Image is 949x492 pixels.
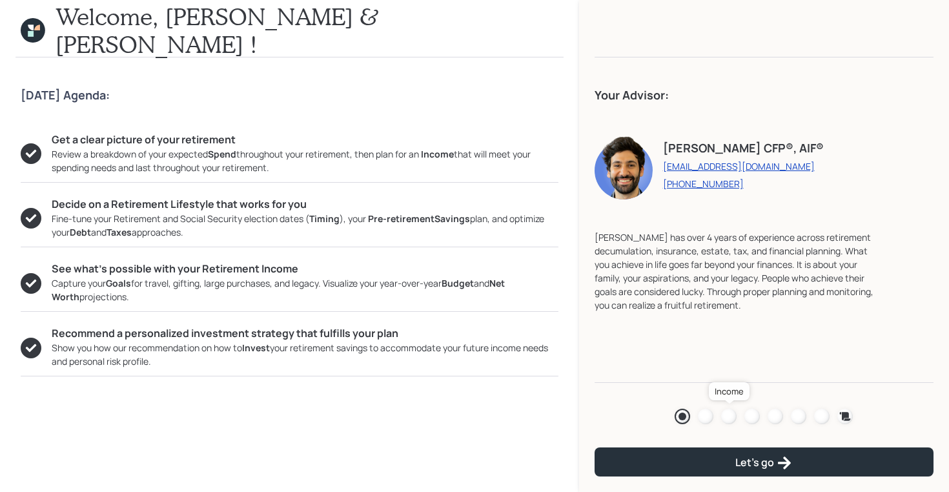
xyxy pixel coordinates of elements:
[52,277,505,303] b: Net Worth
[595,135,653,200] img: eric-schwartz-headshot.png
[442,277,474,289] b: Budget
[242,342,270,354] b: Invest
[52,212,558,239] div: Fine-tune your Retirement and Social Security election dates ( ), your plan, and optimize your an...
[56,3,558,58] h1: Welcome, [PERSON_NAME] & [PERSON_NAME] !
[52,327,558,340] h5: Recommend a personalized investment strategy that fulfills your plan
[52,263,558,275] h5: See what’s possible with your Retirement Income
[595,447,934,477] button: Let's go
[595,88,934,103] h4: Your Advisor:
[434,212,470,225] b: Savings
[663,178,824,190] a: [PHONE_NUMBER]
[368,212,434,225] b: Pre-retirement
[70,226,91,238] b: Debt
[106,277,131,289] b: Goals
[52,341,558,368] div: Show you how our recommendation on how to your retirement savings to accommodate your future inco...
[208,148,236,160] b: Spend
[107,226,132,238] b: Taxes
[595,231,882,312] div: [PERSON_NAME] has over 4 years of experience across retirement decumulation, insurance, estate, t...
[52,276,558,303] div: Capture your for travel, gifting, large purchases, and legacy. Visualize your year-over-year and ...
[421,148,454,160] b: Income
[21,88,558,103] h4: [DATE] Agenda:
[52,134,558,146] h5: Get a clear picture of your retirement
[663,160,824,172] a: [EMAIL_ADDRESS][DOMAIN_NAME]
[52,198,558,210] h5: Decide on a Retirement Lifestyle that works for you
[309,212,340,225] b: Timing
[52,147,558,174] div: Review a breakdown of your expected throughout your retirement, then plan for an that will meet y...
[735,455,792,471] div: Let's go
[663,141,824,156] h4: [PERSON_NAME] CFP®, AIF®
